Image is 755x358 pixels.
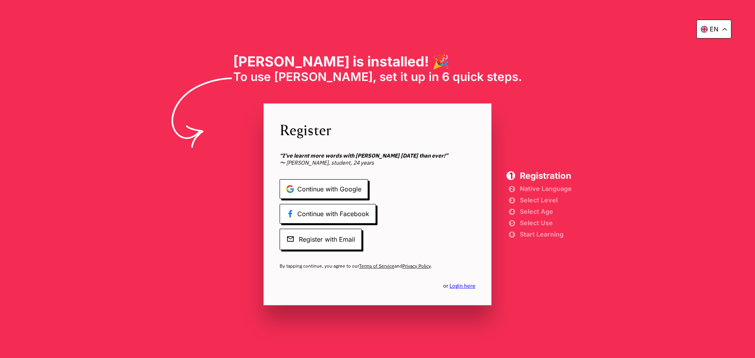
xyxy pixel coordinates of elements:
span: Register with Email [280,229,362,250]
span: 〜 [PERSON_NAME], student, 24 years [280,152,475,166]
span: Select Level [520,197,572,203]
h1: [PERSON_NAME] is installed! 🎉 [233,53,522,70]
span: Select Age [520,209,572,214]
b: “I’ve learnt more words with [PERSON_NAME] [DATE] than ever!” [280,152,448,159]
span: To use [PERSON_NAME], set it up in 6 quick steps. [233,70,522,84]
span: Continue with Google [280,179,368,199]
p: en [710,25,718,33]
span: Select Use [520,220,572,226]
span: Native Language [520,186,572,191]
a: Terms of Service [359,263,394,269]
span: Continue with Facebook [280,204,376,224]
a: Privacy Policy [402,263,431,269]
span: or [443,282,475,289]
span: Registration [520,171,572,180]
span: Register [280,119,475,140]
a: Login here [449,282,475,289]
span: By tapping continue, you agree to our and . [280,263,475,269]
span: Start Learning [520,231,572,237]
